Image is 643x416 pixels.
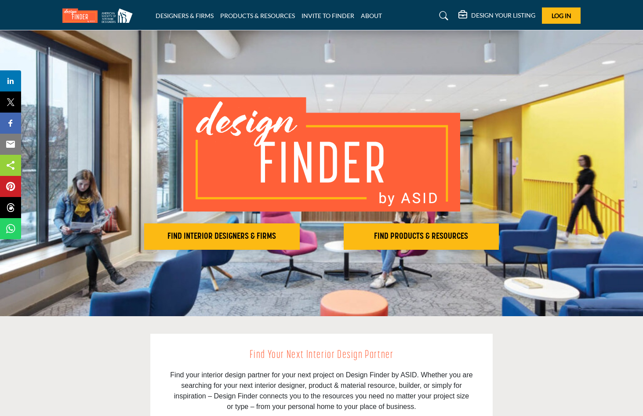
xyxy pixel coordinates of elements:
button: FIND INTERIOR DESIGNERS & FIRMS [144,223,300,250]
span: Log In [552,12,571,19]
a: ABOUT [361,12,382,19]
a: PRODUCTS & RESOURCES [220,12,295,19]
button: Log In [542,7,581,24]
img: image [183,97,460,212]
img: Site Logo [62,8,137,23]
button: FIND PRODUCTS & RESOURCES [344,223,499,250]
h2: Find Your Next Interior Design Partner [170,347,473,364]
a: Search [431,9,454,23]
h5: DESIGN YOUR LISTING [471,11,535,19]
h2: FIND PRODUCTS & RESOURCES [346,231,497,242]
h2: FIND INTERIOR DESIGNERS & FIRMS [147,231,297,242]
p: Find your interior design partner for your next project on Design Finder by ASID. Whether you are... [170,370,473,412]
a: INVITE TO FINDER [302,12,354,19]
a: DESIGNERS & FIRMS [156,12,214,19]
div: DESIGN YOUR LISTING [458,11,535,21]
